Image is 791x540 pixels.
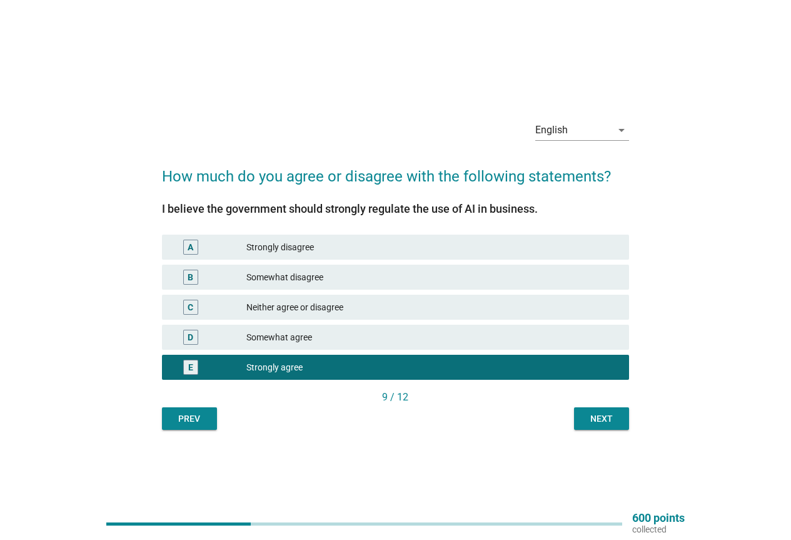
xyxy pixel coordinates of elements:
div: Strongly disagree [246,240,619,255]
p: collected [632,524,685,535]
i: arrow_drop_down [614,123,629,138]
div: English [535,125,568,136]
p: 600 points [632,512,685,524]
div: 9 / 12 [162,390,629,405]
h2: How much do you agree or disagree with the following statements? [162,153,629,188]
div: D [188,331,193,344]
div: Strongly agree [246,360,619,375]
div: C [188,301,193,314]
button: Next [574,407,629,430]
div: E [188,361,193,374]
button: Prev [162,407,217,430]
div: A [188,241,193,254]
div: I believe the government should strongly regulate the use of AI in business. [162,200,629,217]
div: Next [584,412,619,425]
div: Prev [172,412,207,425]
div: B [188,271,193,284]
div: Somewhat agree [246,330,619,345]
div: Somewhat disagree [246,270,619,285]
div: Neither agree or disagree [246,300,619,315]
